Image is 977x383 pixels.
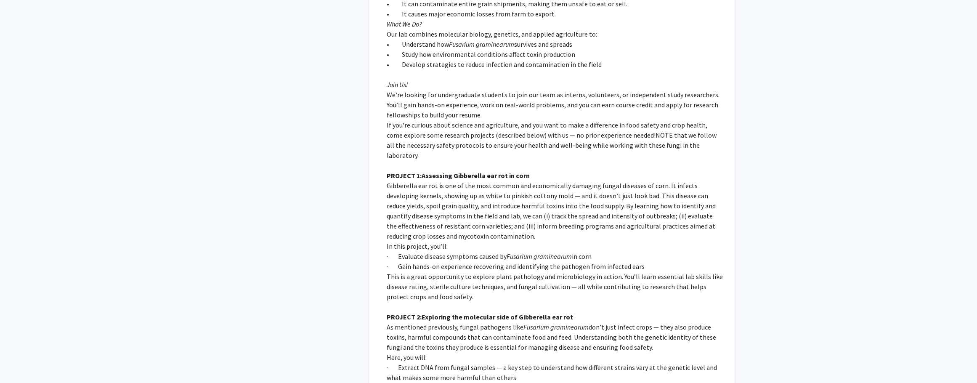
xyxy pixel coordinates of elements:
p: This is a great opportunity to explore plant pathology and microbiology in action. You’ll learn e... [387,271,723,302]
p: Gibberella ear rot is one of the most common and economically damaging fungal diseases of corn. I... [387,181,723,241]
em: Join Us! [387,80,408,89]
em: Fusarium graminearum [449,40,514,48]
p: As mentioned previously, fungal pathogens like don’t just infect crops — they also produce toxins... [387,322,723,352]
iframe: Chat [6,345,36,377]
span: We’re looking for undergraduate students to join our team as interns, volunteers, or independent ... [387,90,719,119]
p: Here, you will: [387,352,723,362]
em: What We Do? [387,20,422,28]
span: If you're curious about science and agriculture, and you want to make a difference in food safety... [387,121,707,139]
span: In this project, you’ll: [387,242,448,250]
span: Our lab combines molecular biology, genetics, and applied agriculture to: [387,30,597,38]
span: • Develop strategies to reduce infection and contamination in the field [387,60,602,69]
strong: PROJECT 2: [387,313,422,321]
em: Fusarium graminearum [507,252,572,261]
span: • It causes major economic losses from farm to export. [387,10,556,18]
span: • Understand how [387,40,449,48]
strong: PROJECT 1: [387,171,422,180]
strong: Assessing Gibberella ear rot in corn [422,171,530,180]
span: • Study how environmental conditions affect toxin production [387,50,575,59]
p: · Gain hands-on experience recovering and identifying the pathogen from infected ears [387,261,723,271]
p: · Evaluate disease symptoms caused by in corn [387,251,723,261]
p: NOTE that we follow all the necessary safety protocols to ensure your health and well-being while... [387,120,723,160]
strong: Exploring the molecular side of Gibberella ear rot [422,313,573,321]
p: · Extract DNA from fungal samples — a key step to understand how different strains vary at the ge... [387,362,723,383]
em: Fusarium graminearum [523,323,589,331]
span: survives and spreads [514,40,572,48]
